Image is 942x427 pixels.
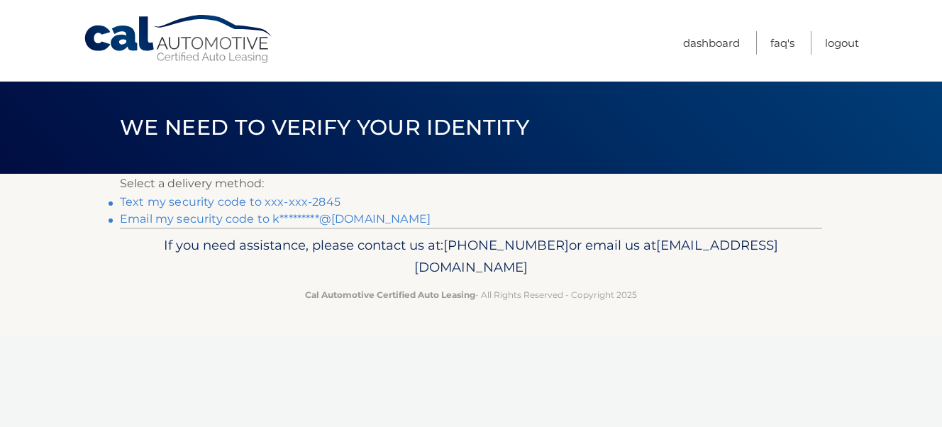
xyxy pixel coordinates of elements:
a: Dashboard [683,31,740,55]
a: FAQ's [770,31,794,55]
span: [PHONE_NUMBER] [443,237,569,253]
a: Text my security code to xxx-xxx-2845 [120,195,340,209]
strong: Cal Automotive Certified Auto Leasing [305,289,475,300]
p: Select a delivery method: [120,174,822,194]
p: If you need assistance, please contact us at: or email us at [129,234,813,279]
a: Cal Automotive [83,14,275,65]
a: Logout [825,31,859,55]
span: We need to verify your identity [120,114,529,140]
p: - All Rights Reserved - Copyright 2025 [129,287,813,302]
a: Email my security code to k*********@[DOMAIN_NAME] [120,212,431,226]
